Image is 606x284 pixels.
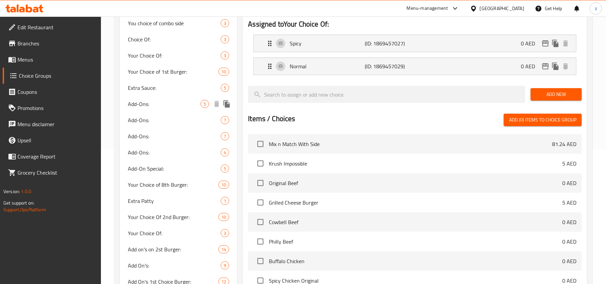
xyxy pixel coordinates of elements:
span: 3 [221,20,229,27]
span: Select choice [253,176,268,190]
div: Extra Sauce:5 [120,80,237,96]
span: 9 [221,262,229,269]
div: Choices [218,245,229,253]
div: Choices [218,181,229,189]
span: Select choice [253,137,268,151]
div: Add-Ons:4 [120,144,237,161]
span: Version: [3,187,20,196]
span: 5 [201,101,209,107]
div: Your Choice Of:3 [120,47,237,64]
span: 1 [221,198,229,204]
p: 0 AED [521,62,540,70]
a: Support.OpsPlatform [3,205,46,214]
div: Expand [254,35,576,52]
span: 3 [221,36,229,43]
div: You choice of combo side3 [120,15,237,31]
span: Add On's: [128,261,221,270]
div: Choices [221,132,229,140]
div: Add on's on 2st Burger:14 [120,241,237,257]
button: delete [212,99,222,109]
div: Choices [221,197,229,205]
span: Upsell [17,136,96,144]
p: 5 AED [562,159,576,168]
span: You choice of combo side [128,19,221,27]
span: 7 [221,117,229,123]
input: search [248,86,525,103]
span: Your Choice of 8th Burger: [128,181,218,189]
span: Add-Ons: [128,148,221,156]
span: 3 [221,52,229,59]
span: Your Choice Of 2nd Burger: [128,213,218,221]
span: Select choice [253,215,268,229]
div: Choices [201,100,209,108]
a: Edit Restaurant [3,19,101,35]
li: Expand [248,32,582,55]
span: 10 [219,69,229,75]
span: Menus [17,56,96,64]
span: 14 [219,246,229,253]
li: Expand [248,55,582,78]
span: Extra Sauce: [128,84,221,92]
a: Coupons [3,84,101,100]
span: Cowbell Beef [269,218,562,226]
span: Select choice [253,235,268,249]
button: edit [540,61,550,71]
span: Branches [17,39,96,47]
div: Add On's:9 [120,257,237,274]
p: 0 AED [562,218,576,226]
p: 0 AED [562,257,576,265]
p: 5 AED [562,199,576,207]
div: Add-Ons:7 [120,128,237,144]
span: Mix n Match With Side [269,140,552,148]
div: Your Choice of 1st Burger:10 [120,64,237,80]
span: 7 [221,133,229,140]
div: Extra Patty1 [120,193,237,209]
a: Upsell [3,132,101,148]
span: 3 [221,230,229,237]
div: Choices [221,35,229,43]
span: Select choice [253,254,268,268]
button: Add (0) items to choice group [504,114,582,126]
button: delete [561,38,571,48]
span: Menu disclaimer [17,120,96,128]
span: 1.0.0 [21,187,31,196]
div: Choices [221,261,229,270]
p: (ID: 1869457027) [365,39,415,47]
span: Add New [536,90,576,99]
span: Your Choice Of: [128,51,221,60]
span: Add-On Special: [128,165,221,173]
p: Normal [290,62,365,70]
div: Choices [221,148,229,156]
span: 10 [219,214,229,220]
span: Original Beef [269,179,562,187]
h2: Items / Choices [248,114,295,124]
button: delete [561,61,571,71]
span: Add-Ons: [128,116,221,124]
a: Promotions [3,100,101,116]
span: Choice Groups [19,72,96,80]
button: Add New [531,88,582,101]
div: Your Choice Of 2nd Burger:10 [120,209,237,225]
span: Select choice [253,196,268,210]
p: Spicy [290,39,365,47]
div: Choices [221,51,229,60]
div: Choice Of:3 [120,31,237,47]
span: z [595,5,597,12]
span: Buffalo Chicken [269,257,562,265]
a: Branches [3,35,101,51]
span: Add (0) items to choice group [509,116,576,124]
span: Promotions [17,104,96,112]
div: Your Choice Of:3 [120,225,237,241]
span: Grocery Checklist [17,169,96,177]
a: Choice Groups [3,68,101,84]
span: Get support on: [3,199,34,207]
div: Add-Ons:5deleteduplicate [120,96,237,112]
a: Menus [3,51,101,68]
span: Edit Restaurant [17,23,96,31]
a: Coverage Report [3,148,101,165]
button: edit [540,38,550,48]
div: Add-Ons:7 [120,112,237,128]
div: Your Choice of 8th Burger:10 [120,177,237,193]
p: 0 AED [521,39,540,47]
span: Choice Of: [128,35,221,43]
